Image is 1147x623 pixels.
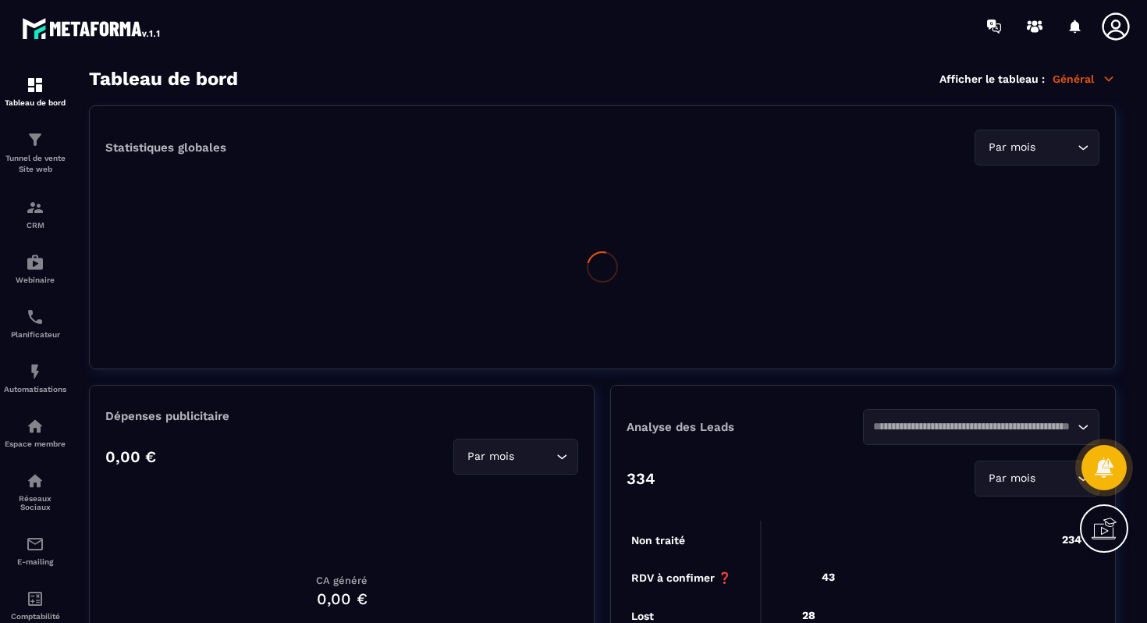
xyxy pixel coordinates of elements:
[89,68,238,90] h3: Tableau de bord
[4,296,66,351] a: schedulerschedulerPlanificateur
[627,420,863,434] p: Analyse des Leads
[631,610,654,622] tspan: Lost
[4,153,66,175] p: Tunnel de vente Site web
[26,253,44,272] img: automations
[4,440,66,448] p: Espace membre
[4,330,66,339] p: Planificateur
[4,523,66,578] a: emailemailE-mailing
[4,494,66,511] p: Réseaux Sociaux
[463,448,517,465] span: Par mois
[26,198,44,217] img: formation
[975,130,1099,166] div: Search for option
[26,76,44,94] img: formation
[985,139,1039,156] span: Par mois
[4,405,66,460] a: automationsautomationsEspace membre
[1039,470,1074,487] input: Search for option
[105,409,578,423] p: Dépenses publicitaire
[105,141,226,155] p: Statistiques globales
[4,187,66,241] a: formationformationCRM
[517,448,552,465] input: Search for option
[26,589,44,608] img: accountant
[631,534,685,546] tspan: Non traité
[26,362,44,381] img: automations
[939,73,1045,85] p: Afficher le tableau :
[1053,72,1116,86] p: Général
[4,119,66,187] a: formationformationTunnel de vente Site web
[26,535,44,554] img: email
[873,418,1074,436] input: Search for option
[975,461,1099,497] div: Search for option
[1039,139,1074,156] input: Search for option
[4,276,66,284] p: Webinaire
[4,98,66,107] p: Tableau de bord
[631,571,732,585] tspan: RDV à confimer ❓
[4,612,66,621] p: Comptabilité
[22,14,162,42] img: logo
[26,417,44,436] img: automations
[4,557,66,566] p: E-mailing
[4,385,66,393] p: Automatisations
[26,472,44,490] img: social-network
[4,221,66,230] p: CRM
[985,470,1039,487] span: Par mois
[4,241,66,296] a: automationsautomationsWebinaire
[26,308,44,326] img: scheduler
[4,64,66,119] a: formationformationTableau de bord
[627,469,655,488] p: 334
[4,460,66,523] a: social-networksocial-networkRéseaux Sociaux
[26,130,44,149] img: formation
[105,447,156,466] p: 0,00 €
[4,351,66,405] a: automationsautomationsAutomatisations
[453,439,578,475] div: Search for option
[863,409,1099,445] div: Search for option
